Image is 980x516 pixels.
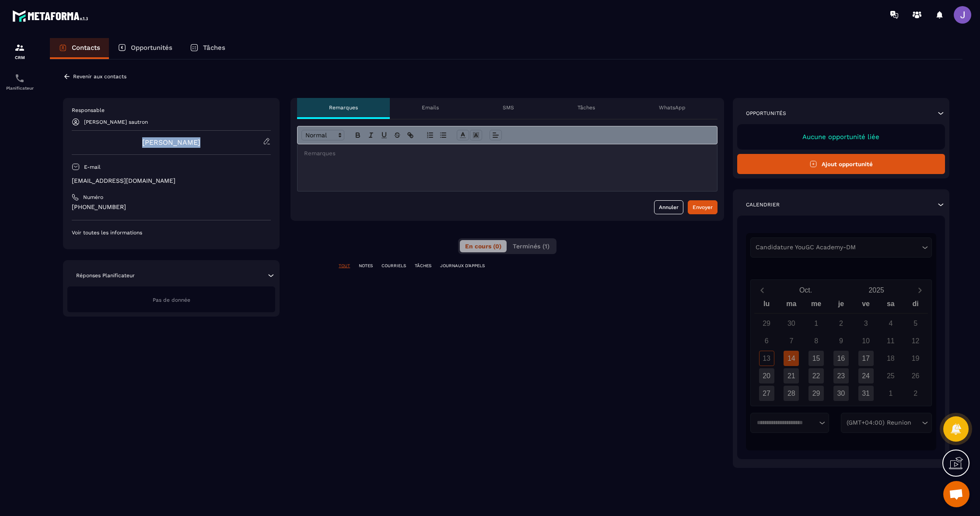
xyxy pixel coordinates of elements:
p: JOURNAUX D'APPELS [440,263,485,269]
p: TÂCHES [415,263,431,269]
p: [PERSON_NAME] sautron [84,119,148,125]
button: Envoyer [688,200,717,214]
p: Tâches [577,104,595,111]
button: Ajout opportunité [737,154,945,174]
p: Planificateur [2,86,37,91]
p: COURRIELS [381,263,406,269]
p: Opportunités [746,110,786,117]
a: Contacts [50,38,109,59]
p: Revenir aux contacts [73,73,126,80]
p: Contacts [72,44,100,52]
a: schedulerschedulerPlanificateur [2,66,37,97]
p: Emails [422,104,439,111]
p: SMS [503,104,514,111]
a: [PERSON_NAME] [142,138,200,146]
p: [EMAIL_ADDRESS][DOMAIN_NAME] [72,177,271,185]
p: Responsable [72,107,271,114]
a: Opportunités [109,38,181,59]
p: Opportunités [131,44,172,52]
p: [PHONE_NUMBER] [72,203,271,211]
p: E-mail [84,164,101,171]
p: Remarques [329,104,358,111]
p: NOTES [359,263,373,269]
p: Tâches [203,44,225,52]
div: Envoyer [693,203,713,212]
img: logo [12,8,91,24]
p: Calendrier [746,201,780,208]
p: WhatsApp [659,104,686,111]
button: Annuler [654,200,683,214]
a: formationformationCRM [2,36,37,66]
p: TOUT [339,263,350,269]
p: Réponses Planificateur [76,272,135,279]
div: Ouvrir le chat [943,481,969,507]
img: scheduler [14,73,25,84]
a: Tâches [181,38,234,59]
img: formation [14,42,25,53]
span: Terminés (1) [513,243,549,250]
p: Aucune opportunité liée [746,133,936,141]
p: Numéro [83,194,103,201]
p: CRM [2,55,37,60]
button: Terminés (1) [507,240,555,252]
span: En cours (0) [465,243,501,250]
button: En cours (0) [460,240,507,252]
p: Voir toutes les informations [72,229,271,236]
span: Pas de donnée [153,297,190,303]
